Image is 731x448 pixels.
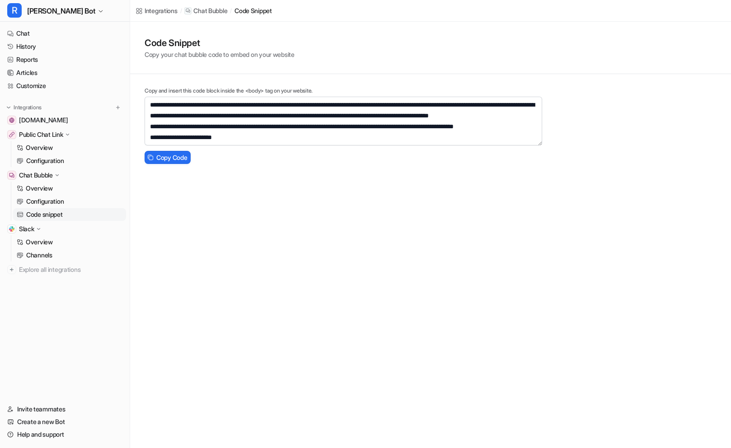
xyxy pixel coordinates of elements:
[4,263,126,276] a: Explore all integrations
[13,249,126,261] a: Channels
[145,50,295,59] p: Copy your chat bubble code to embed on your website
[4,114,126,126] a: getrella.com[DOMAIN_NAME]
[26,184,53,193] p: Overview
[26,143,53,152] p: Overview
[7,265,16,274] img: explore all integrations
[9,173,14,178] img: Chat Bubble
[145,151,191,164] button: Copy Code
[13,236,126,248] a: Overview
[230,7,232,15] span: /
[9,226,14,232] img: Slack
[145,36,295,50] h1: Code Snippet
[193,6,227,15] p: Chat Bubble
[9,117,14,123] img: getrella.com
[26,251,52,260] p: Channels
[13,141,126,154] a: Overview
[7,3,22,18] span: R
[13,154,126,167] a: Configuration
[234,6,272,15] a: code snippet
[4,40,126,53] a: History
[180,7,182,15] span: /
[9,132,14,137] img: Public Chat Link
[4,66,126,79] a: Articles
[4,428,126,441] a: Help and support
[147,154,154,160] img: copy
[4,403,126,415] a: Invite teammates
[14,104,42,111] p: Integrations
[19,262,122,277] span: Explore all integrations
[26,238,53,247] p: Overview
[26,197,64,206] p: Configuration
[4,415,126,428] a: Create a new Bot
[4,27,126,40] a: Chat
[184,6,227,15] a: Chat Bubble
[13,182,126,195] a: Overview
[4,79,126,92] a: Customize
[156,153,187,162] span: Copy Code
[145,6,178,15] div: Integrations
[5,104,12,111] img: expand menu
[13,195,126,208] a: Configuration
[4,103,44,112] button: Integrations
[4,53,126,66] a: Reports
[19,224,34,233] p: Slack
[27,5,95,17] span: [PERSON_NAME] Bot
[26,210,63,219] p: Code snippet
[19,171,53,180] p: Chat Bubble
[13,208,126,221] a: Code snippet
[26,156,64,165] p: Configuration
[145,87,542,95] p: Copy and insert this code block inside the <body> tag on your website.
[19,130,63,139] p: Public Chat Link
[136,6,178,15] a: Integrations
[115,104,121,111] img: menu_add.svg
[19,116,68,125] span: [DOMAIN_NAME]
